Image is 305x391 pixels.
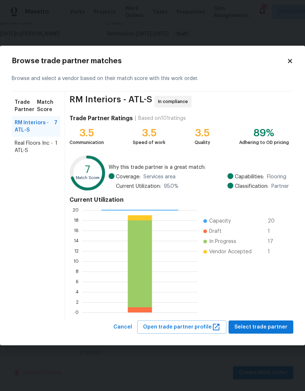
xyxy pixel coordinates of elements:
h4: Current Utilization [69,196,289,204]
text: 8 [76,269,79,273]
span: 17 [268,238,279,245]
div: Quality [195,139,210,146]
text: 14 [74,238,79,243]
div: Browse and select a vendor based on their match score with this work order. [12,66,293,91]
span: Why this trade partner is a great match: [109,164,289,171]
span: Trade Partner [15,99,37,113]
span: Coverage: [116,173,140,181]
span: Select trade partner [234,323,287,332]
button: Cancel [110,320,135,334]
text: 6 [76,279,79,284]
span: Capabilities: [235,173,264,181]
span: Real Floors Inc - ATL-S [15,140,55,154]
text: 20 [73,208,79,212]
span: 1 [268,248,279,255]
text: 2 [76,300,79,304]
h4: Trade Partner Ratings [69,115,133,122]
span: Cancel [113,323,132,332]
h2: Browse trade partner matches [12,57,287,65]
div: Communication [69,139,104,146]
text: 4 [76,289,79,294]
span: In compliance [158,98,191,105]
span: Flooring [267,173,286,181]
span: RM Interiors - ATL-S [69,96,152,107]
span: Services area [143,173,176,181]
span: 95.0 % [164,183,178,190]
span: Open trade partner profile [143,323,221,332]
button: Open trade partner profile [137,320,226,334]
div: 3.5 [69,129,104,137]
div: Based on 101 ratings [138,115,186,122]
text: 16 [74,228,79,232]
span: Draft [209,228,222,235]
div: | [133,115,138,122]
div: Speed of work [133,139,165,146]
span: Capacity [209,217,231,225]
span: In Progress [209,238,236,245]
span: 1 [268,228,279,235]
span: Classification: [235,183,268,190]
span: Partner [271,183,289,190]
span: Vendor Accepted [209,248,252,255]
div: 3.5 [195,129,210,137]
span: 20 [268,217,279,225]
span: Match Score [37,99,57,113]
div: 89% [239,129,289,137]
span: RM Interiors - ATL-S [15,119,54,134]
div: Adhering to OD pricing [239,139,289,146]
span: 7 [54,119,57,134]
text: 12 [74,248,79,253]
text: 10 [74,259,79,263]
text: 0 [75,310,79,314]
text: Match Score [76,176,99,180]
span: 1 [55,140,57,154]
button: Select trade partner [229,320,293,334]
span: Current Utilization: [116,183,161,190]
text: 18 [74,218,79,222]
text: 7 [85,165,90,175]
div: 3.5 [133,129,165,137]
